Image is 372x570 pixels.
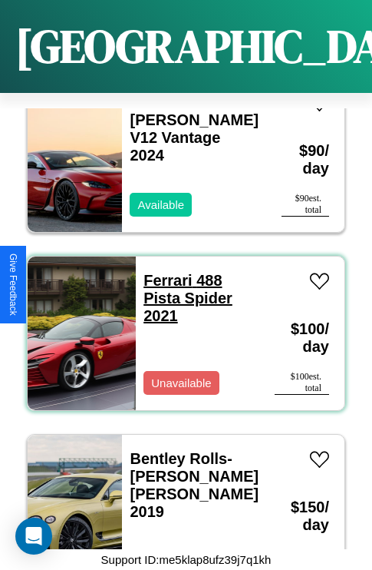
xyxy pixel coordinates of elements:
[275,305,329,371] h3: $ 100 / day
[137,194,184,215] p: Available
[281,483,329,549] h3: $ 150 / day
[101,549,272,570] p: Support ID: me5klap8ufz39j7q1kh
[130,94,258,164] a: Aston [PERSON_NAME] V12 Vantage 2024
[130,450,258,520] a: Bentley Rolls-[PERSON_NAME] [PERSON_NAME] 2019
[275,371,329,395] div: $ 100 est. total
[143,272,232,324] a: Ferrari 488 Pista Spider 2021
[151,373,211,393] p: Unavailable
[281,193,329,217] div: $ 90 est. total
[15,518,52,555] div: Open Intercom Messenger
[8,254,18,316] div: Give Feedback
[281,127,329,193] h3: $ 90 / day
